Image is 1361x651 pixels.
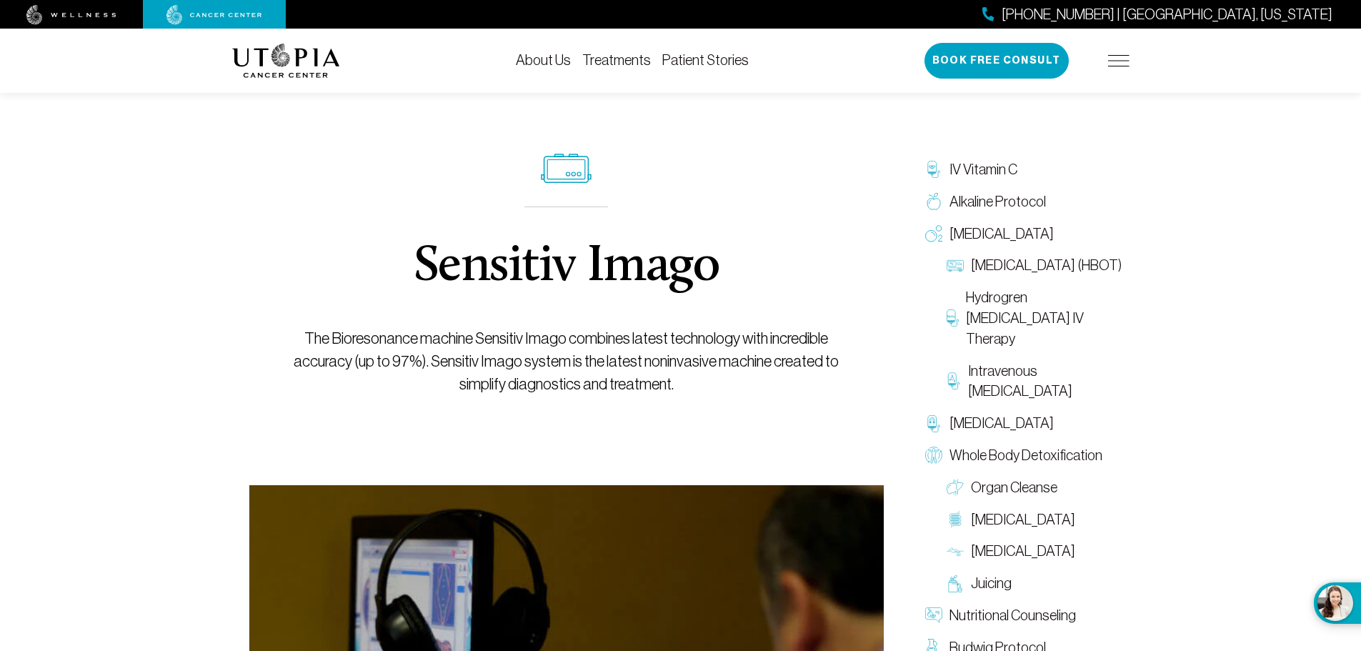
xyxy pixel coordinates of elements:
img: Hydrogren Peroxide IV Therapy [947,309,959,327]
a: About Us [516,52,571,68]
img: Hyperbaric Oxygen Therapy (HBOT) [947,257,964,274]
button: Book Free Consult [924,43,1069,79]
span: [PHONE_NUMBER] | [GEOGRAPHIC_DATA], [US_STATE] [1002,4,1332,25]
a: Hydrogren [MEDICAL_DATA] IV Therapy [939,282,1130,354]
img: Chelation Therapy [925,415,942,432]
span: [MEDICAL_DATA] [971,510,1075,530]
span: Alkaline Protocol [949,192,1046,212]
p: The Bioresonance machine Sensitiv Imago combines latest technology with incredible accuracy (up t... [281,327,851,396]
img: Alkaline Protocol [925,193,942,210]
span: IV Vitamin C [949,159,1017,180]
img: Whole Body Detoxification [925,447,942,464]
img: logo [232,44,340,78]
img: Nutritional Counseling [925,607,942,624]
img: icon [541,154,592,184]
img: Intravenous Ozone Therapy [947,372,962,389]
a: [MEDICAL_DATA] [918,407,1130,439]
a: [MEDICAL_DATA] (HBOT) [939,249,1130,282]
span: Juicing [971,573,1012,594]
a: Treatments [582,52,651,68]
span: [MEDICAL_DATA] [949,224,1054,244]
a: [MEDICAL_DATA] [939,535,1130,567]
a: Intravenous [MEDICAL_DATA] [939,355,1130,408]
img: Juicing [947,575,964,592]
a: Juicing [939,567,1130,600]
span: Whole Body Detoxification [949,445,1102,466]
span: [MEDICAL_DATA] [949,413,1054,434]
span: Hydrogren [MEDICAL_DATA] IV Therapy [966,287,1122,349]
img: wellness [26,5,116,25]
img: Colon Therapy [947,511,964,528]
a: [MEDICAL_DATA] [918,218,1130,250]
a: [PHONE_NUMBER] | [GEOGRAPHIC_DATA], [US_STATE] [982,4,1332,25]
a: Patient Stories [662,52,749,68]
img: IV Vitamin C [925,161,942,178]
a: [MEDICAL_DATA] [939,504,1130,536]
h1: Sensitiv Imago [414,242,719,293]
span: Intravenous [MEDICAL_DATA] [968,361,1122,402]
span: [MEDICAL_DATA] (HBOT) [971,255,1122,276]
img: icon-hamburger [1108,55,1130,66]
a: Alkaline Protocol [918,186,1130,218]
span: Organ Cleanse [971,477,1057,498]
a: IV Vitamin C [918,154,1130,186]
span: [MEDICAL_DATA] [971,541,1075,562]
img: Oxygen Therapy [925,225,942,242]
a: Whole Body Detoxification [918,439,1130,472]
a: Organ Cleanse [939,472,1130,504]
a: Nutritional Counseling [918,600,1130,632]
img: Organ Cleanse [947,479,964,496]
span: Nutritional Counseling [949,605,1076,626]
img: Lymphatic Massage [947,543,964,560]
img: cancer center [166,5,262,25]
